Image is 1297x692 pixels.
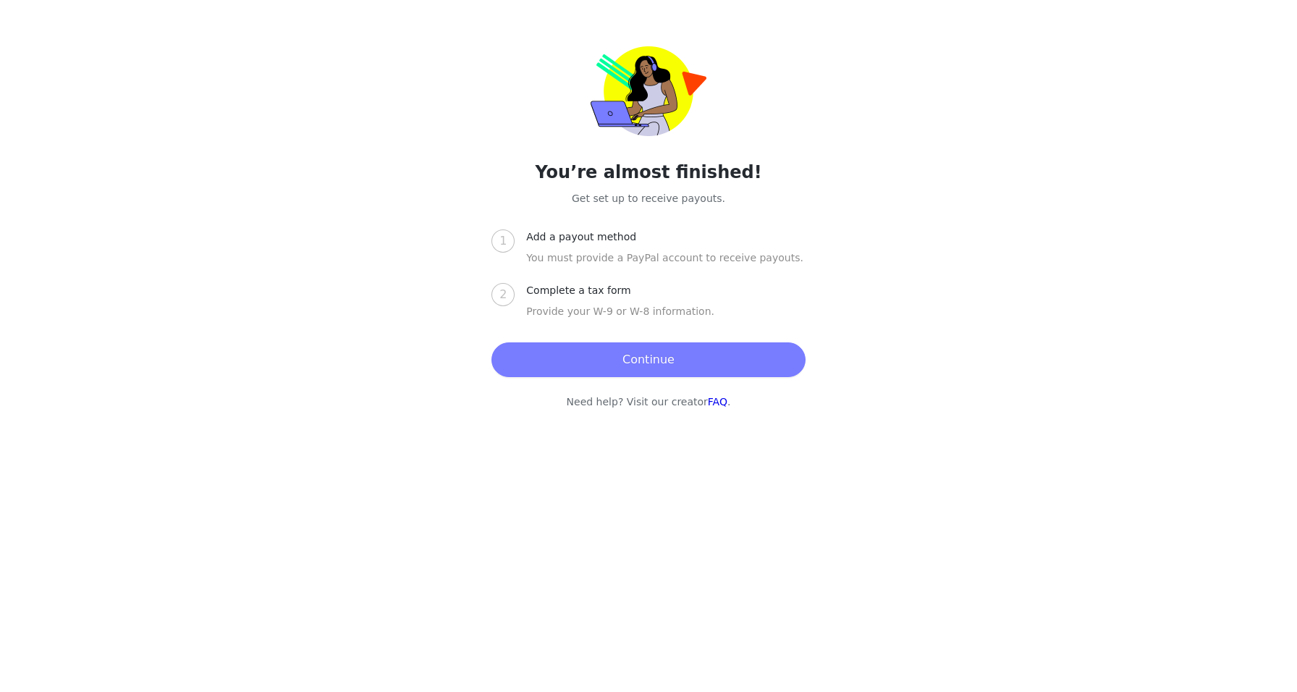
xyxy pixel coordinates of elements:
[526,283,642,298] div: Complete a tax form
[708,396,727,408] a: FAQ
[413,394,884,410] p: Need help? Visit our creator .
[591,46,706,136] img: trolley-payout-onboarding.png
[499,287,507,301] span: 2
[499,234,507,248] span: 1
[526,304,805,337] div: Provide your W-9 or W-8 information.
[413,159,884,185] h2: You’re almost finished!
[526,229,648,245] div: Add a payout method
[526,250,805,283] div: You must provide a PayPal account to receive payouts.
[413,191,884,206] p: Get set up to receive payouts.
[491,342,805,377] button: Continue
